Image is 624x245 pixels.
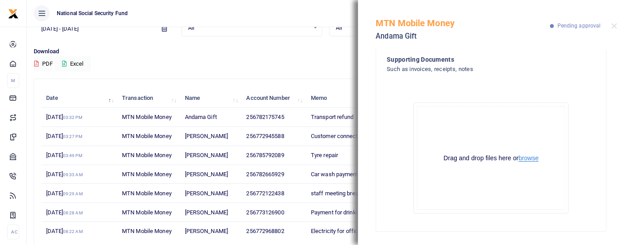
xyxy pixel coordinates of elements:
[311,228,361,234] span: Electricity for office
[311,114,354,120] span: Transport refund
[518,155,538,162] button: browse
[246,228,284,234] span: 256772968802
[34,47,617,56] p: Download
[46,152,82,158] span: [DATE]
[185,209,228,216] span: [PERSON_NAME]
[46,228,82,234] span: [DATE]
[55,56,91,71] button: Excel
[7,73,19,88] li: M
[311,152,338,158] span: Tyre repair
[376,32,550,41] h5: Andama Gift
[63,172,83,177] small: 09:33 AM
[246,114,284,120] span: 256782175745
[611,23,617,29] button: Close
[311,209,380,216] span: Payment for drinking water
[185,133,228,139] span: [PERSON_NAME]
[185,171,228,178] span: [PERSON_NAME]
[46,171,82,178] span: [DATE]
[185,190,228,197] span: [PERSON_NAME]
[122,190,172,197] span: MTN Mobile Money
[63,153,82,158] small: 03:49 PM
[246,133,284,139] span: 256772945588
[311,133,401,139] span: Customer connect week decoration
[63,191,83,196] small: 09:29 AM
[336,24,457,32] span: All
[311,171,358,178] span: Car wash payment
[246,209,284,216] span: 256773126900
[122,133,172,139] span: MTN Mobile Money
[53,9,131,17] span: National Social Security Fund
[46,209,82,216] span: [DATE]
[188,24,309,32] span: All
[387,55,559,64] h4: Supporting Documents
[7,225,19,239] li: Ac
[417,154,565,162] div: Drag and drop files here or
[185,114,217,120] span: Andama Gift
[63,210,83,215] small: 08:28 AM
[246,190,284,197] span: 256772122438
[311,190,372,197] span: staff meeting breakfast
[46,190,82,197] span: [DATE]
[180,89,241,108] th: Name: activate to sort column ascending
[185,152,228,158] span: [PERSON_NAME]
[387,64,559,74] h4: Such as invoices, receipts, notes
[63,229,83,234] small: 08:22 AM
[34,56,53,71] button: PDF
[117,89,180,108] th: Transaction: activate to sort column ascending
[46,133,82,139] span: [DATE]
[8,8,19,19] img: logo-small
[63,134,82,139] small: 03:27 PM
[246,171,284,178] span: 256782665929
[376,18,550,28] h5: MTN Mobile Money
[557,23,600,29] span: Pending approval
[241,89,306,108] th: Account Number: activate to sort column ascending
[63,115,82,120] small: 03:32 PM
[122,228,172,234] span: MTN Mobile Money
[122,209,172,216] span: MTN Mobile Money
[122,171,172,178] span: MTN Mobile Money
[413,103,569,213] div: File Uploader
[246,152,284,158] span: 256785792089
[122,152,172,158] span: MTN Mobile Money
[41,89,117,108] th: Date: activate to sort column descending
[8,10,19,16] a: logo-small logo-large logo-large
[185,228,228,234] span: [PERSON_NAME]
[46,114,82,120] span: [DATE]
[306,89,411,108] th: Memo: activate to sort column ascending
[34,21,155,36] input: select period
[122,114,172,120] span: MTN Mobile Money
